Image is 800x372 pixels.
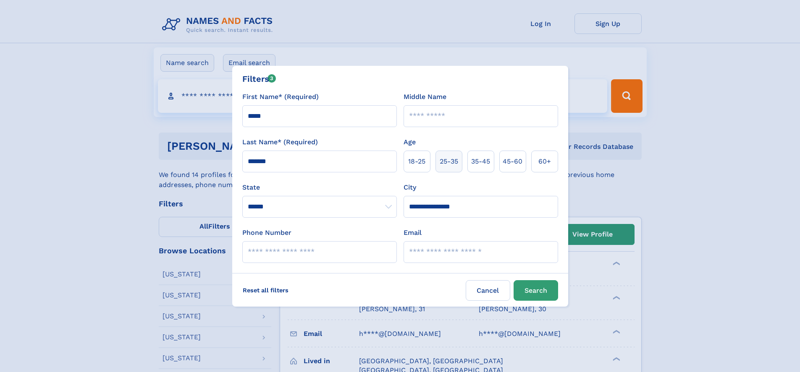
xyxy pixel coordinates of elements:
span: 25‑35 [440,156,458,166]
label: Reset all filters [237,280,294,300]
label: Last Name* (Required) [242,137,318,147]
label: Middle Name [404,92,446,102]
button: Search [514,280,558,301]
span: 18‑25 [408,156,425,166]
span: 45‑60 [503,156,522,166]
label: Cancel [466,280,510,301]
label: City [404,182,416,193]
label: Email [404,228,422,238]
label: State [242,182,397,193]
div: Filters [242,73,276,85]
span: 60+ [538,156,551,166]
span: 35‑45 [471,156,490,166]
label: Phone Number [242,228,291,238]
label: Age [404,137,416,147]
label: First Name* (Required) [242,92,319,102]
